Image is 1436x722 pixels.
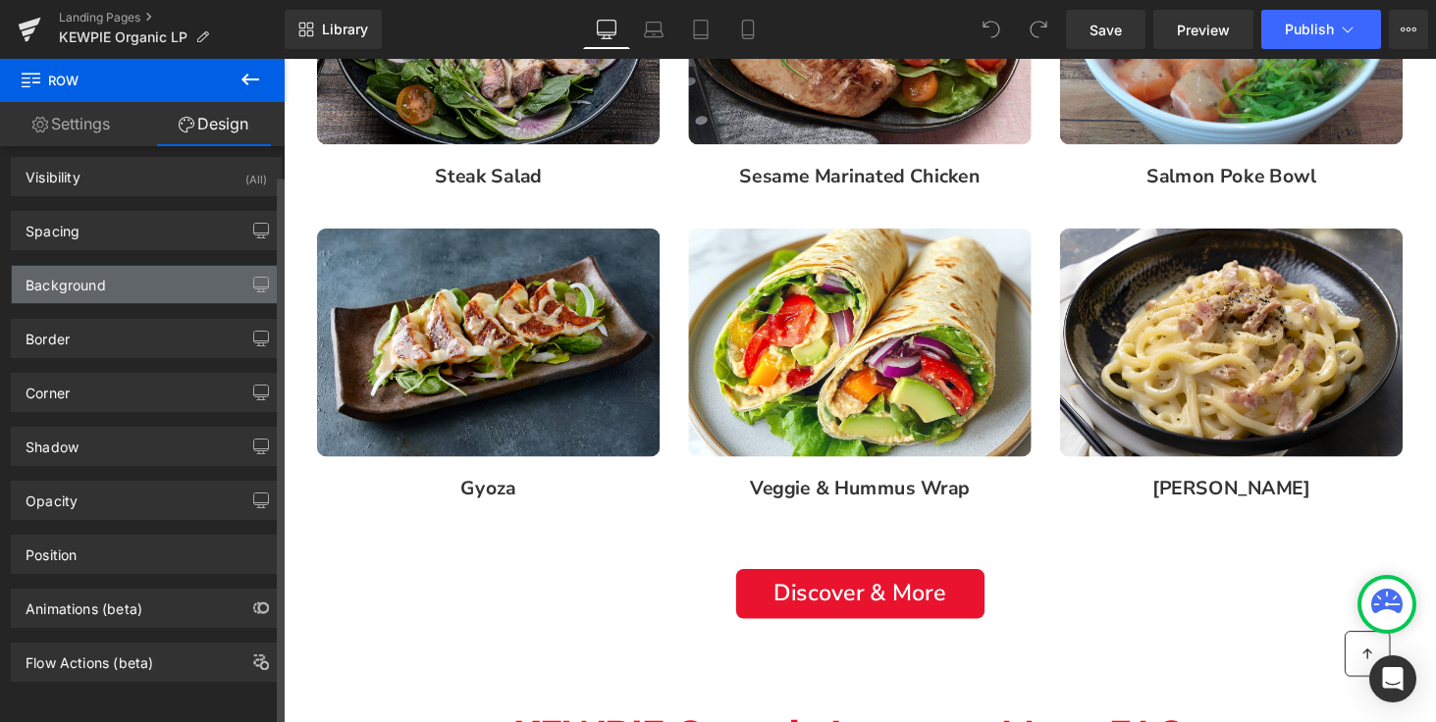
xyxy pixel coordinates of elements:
span: Row [20,59,216,102]
span: Save [1090,20,1122,40]
iframe: To enrich screen reader interactions, please activate Accessibility in Grammarly extension settings [284,59,1436,722]
div: Border [26,320,70,347]
p: Gyoza [34,430,388,457]
div: Position [26,536,77,563]
div: Opacity [26,482,78,509]
p: KEWPIE Organic Japanese Mayo FAQs [34,675,1153,718]
button: More [1389,10,1428,49]
a: Preview [1153,10,1253,49]
span: Library [322,21,368,38]
p: [PERSON_NAME] [800,430,1153,457]
div: Corner [26,374,70,401]
div: Visibility [26,158,80,185]
p: Veggie & Hummus Wrap [417,430,771,457]
span: Preview [1177,20,1230,40]
span: Publish [1285,22,1334,37]
a: Desktop [583,10,630,49]
div: Flow Actions (beta) [26,644,153,671]
a: Design [142,102,285,146]
a: New Library [285,10,382,49]
span: KEWPIE Organic LP [59,29,187,45]
button: Redo [1019,10,1058,49]
a: Discover & More [466,526,722,577]
a: Laptop [630,10,677,49]
p: Salmon Poke Bowl [800,108,1153,135]
div: Animations (beta) [26,590,142,617]
div: Background [26,266,106,293]
button: Publish [1261,10,1381,49]
span: Discover & More [505,538,683,565]
a: Landing Pages [59,10,285,26]
div: Shadow [26,428,79,455]
button: Undo [972,10,1011,49]
p: Sesame Marinated Chicken [417,108,771,135]
div: Spacing [26,212,80,239]
a: Tablet [677,10,724,49]
a: Mobile [724,10,771,49]
div: (All) [245,158,267,190]
div: Open Intercom Messenger [1369,655,1416,702]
